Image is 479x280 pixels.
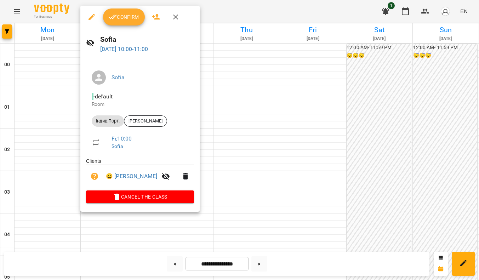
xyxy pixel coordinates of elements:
button: Confirm [103,8,145,25]
button: Unpaid. Bill the attendance? [86,168,103,185]
button: Cancel the class [86,190,194,203]
a: 😀 [PERSON_NAME] [106,172,157,181]
span: Індив.Порт. [92,118,124,124]
span: Confirm [109,13,139,21]
span: - default [92,93,114,100]
span: Cancel the class [92,193,188,201]
a: Fr , 10:00 [112,135,132,142]
h6: Sofia [100,34,194,45]
p: Room [92,101,188,108]
a: Sofia [112,143,123,149]
span: [PERSON_NAME] [124,118,167,124]
ul: Clients [86,158,194,190]
div: [PERSON_NAME] [124,115,167,127]
a: [DATE] 10:00-11:00 [100,46,148,52]
a: Sofia [112,74,125,81]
